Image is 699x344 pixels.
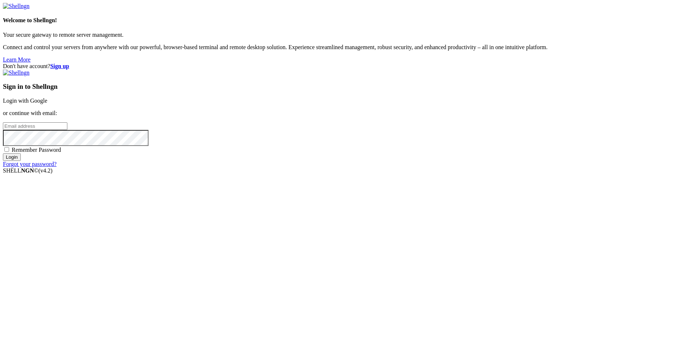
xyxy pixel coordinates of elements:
[3,110,696,116] p: or continue with email:
[3,70,29,76] img: Shellngn
[50,63,69,69] a: Sign up
[3,83,696,91] h3: Sign in to Shellngn
[12,147,61,153] span: Remember Password
[3,63,696,70] div: Don't have account?
[3,32,696,38] p: Your secure gateway to remote server management.
[39,167,53,174] span: 4.2.0
[21,167,34,174] b: NGN
[3,17,696,24] h4: Welcome to Shellngn!
[3,98,47,104] a: Login with Google
[4,147,9,152] input: Remember Password
[3,122,67,130] input: Email address
[3,56,31,63] a: Learn More
[3,153,21,161] input: Login
[3,3,29,9] img: Shellngn
[3,167,52,174] span: SHELL ©
[3,44,696,51] p: Connect and control your servers from anywhere with our powerful, browser-based terminal and remo...
[3,161,56,167] a: Forgot your password?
